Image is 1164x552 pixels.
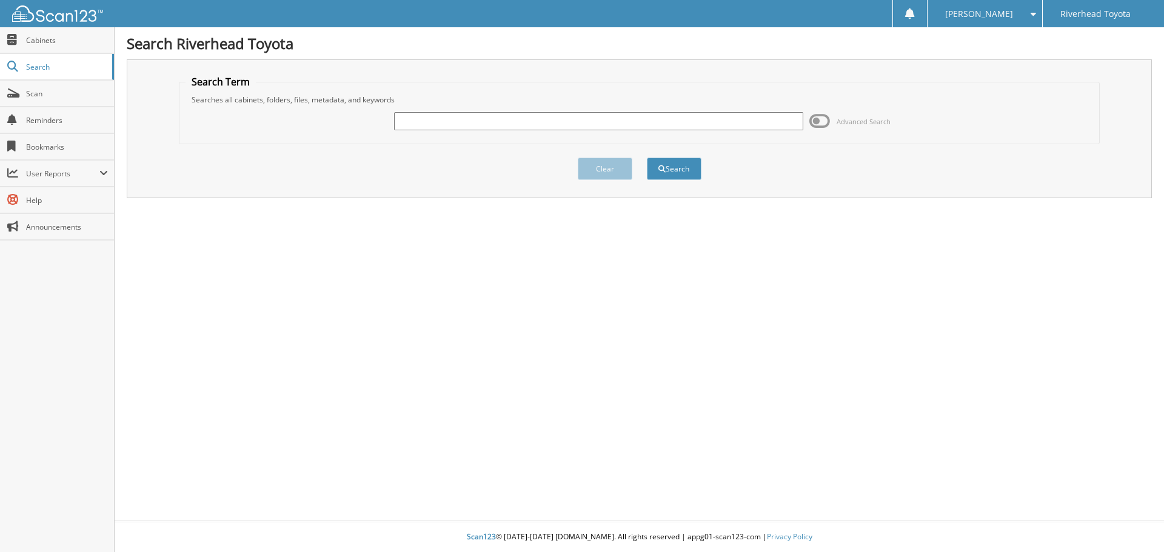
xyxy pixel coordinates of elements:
iframe: Chat Widget [1103,494,1164,552]
span: Advanced Search [837,117,891,126]
button: Clear [578,158,632,180]
span: Cabinets [26,35,108,45]
legend: Search Term [186,75,256,88]
button: Search [647,158,701,180]
span: Bookmarks [26,142,108,152]
span: Reminders [26,115,108,125]
span: Announcements [26,222,108,232]
span: [PERSON_NAME] [945,10,1013,18]
span: Help [26,195,108,205]
span: Scan123 [467,531,496,542]
span: Riverhead Toyota [1060,10,1131,18]
span: User Reports [26,168,99,179]
img: scan123-logo-white.svg [12,5,103,22]
div: © [DATE]-[DATE] [DOMAIN_NAME]. All rights reserved | appg01-scan123-com | [115,522,1164,552]
a: Privacy Policy [767,531,812,542]
span: Search [26,62,106,72]
div: Searches all cabinets, folders, files, metadata, and keywords [186,95,1094,105]
h1: Search Riverhead Toyota [127,33,1152,53]
span: Scan [26,88,108,99]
